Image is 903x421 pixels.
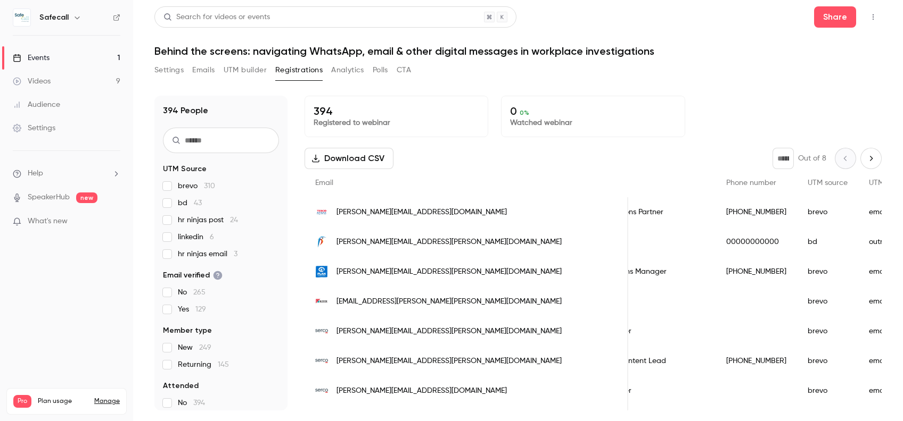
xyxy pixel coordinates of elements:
[797,287,858,316] div: brevo
[218,361,229,368] span: 145
[726,179,776,187] span: Phone number
[178,287,206,298] span: No
[13,99,60,110] div: Audience
[305,148,393,169] button: Download CSV
[199,344,211,351] span: 249
[559,257,716,287] div: People Operations Manager
[798,153,826,164] p: Out of 8
[314,117,479,128] p: Registered to webinar
[336,237,562,248] span: [PERSON_NAME][EMAIL_ADDRESS][PERSON_NAME][DOMAIN_NAME]
[797,197,858,227] div: brevo
[336,296,562,307] span: [EMAIL_ADDRESS][PERSON_NAME][PERSON_NAME][DOMAIN_NAME]
[797,227,858,257] div: bd
[76,192,97,203] span: new
[860,148,882,169] button: Next page
[373,62,388,79] button: Polls
[194,199,202,207] span: 43
[28,216,68,227] span: What's new
[315,384,328,397] img: serco.com
[163,104,208,117] h1: 394 People
[559,316,716,346] div: ER Case Manager
[94,397,120,406] a: Manage
[559,197,716,227] div: Employee Relations Partner
[230,216,238,224] span: 24
[315,325,328,338] img: serco.com
[797,346,858,376] div: brevo
[204,182,215,190] span: 310
[195,306,206,313] span: 129
[178,215,238,225] span: hr ninjas post
[178,304,206,315] span: Yes
[336,356,562,367] span: [PERSON_NAME][EMAIL_ADDRESS][PERSON_NAME][DOMAIN_NAME]
[28,192,70,203] a: SpeakerHub
[716,257,797,287] div: [PHONE_NUMBER]
[336,326,562,337] span: [PERSON_NAME][EMAIL_ADDRESS][PERSON_NAME][DOMAIN_NAME]
[163,381,199,391] span: Attended
[163,12,270,23] div: Search for videos or events
[314,105,479,117] p: 394
[315,235,328,248] img: kingfisher.com
[234,250,237,258] span: 3
[716,346,797,376] div: [PHONE_NUMBER]
[315,355,328,367] img: serco.com
[13,9,30,26] img: Safecall
[510,105,676,117] p: 0
[163,270,223,281] span: Email verified
[193,289,206,296] span: 265
[108,217,120,226] iframe: Noticeable Trigger
[315,295,328,308] img: kier.co.uk
[315,265,328,278] img: plan-uk.org
[178,342,211,353] span: New
[39,12,69,23] h6: Safecall
[716,227,797,257] div: 00000000000
[331,62,364,79] button: Analytics
[178,181,215,191] span: brevo
[315,179,333,187] span: Email
[336,385,507,397] span: [PERSON_NAME][EMAIL_ADDRESS][DOMAIN_NAME]
[154,62,184,79] button: Settings
[193,399,205,407] span: 394
[336,266,562,277] span: [PERSON_NAME][EMAIL_ADDRESS][PERSON_NAME][DOMAIN_NAME]
[13,76,51,87] div: Videos
[275,62,323,79] button: Registrations
[315,206,328,218] img: tesco.com
[178,398,205,408] span: No
[163,325,212,336] span: Member type
[210,233,214,241] span: 6
[814,6,856,28] button: Share
[797,257,858,287] div: brevo
[397,62,411,79] button: CTA
[224,62,267,79] button: UTM builder
[178,232,214,242] span: linkedin
[192,62,215,79] button: Emails
[13,123,55,133] div: Settings
[28,168,43,179] span: Help
[559,376,716,406] div: ER Case Manager
[13,395,31,408] span: Pro
[510,117,676,128] p: Watched webinar
[808,179,848,187] span: UTM source
[178,198,202,208] span: bd
[178,249,237,259] span: hr ninjas email
[163,164,207,174] span: UTM Source
[13,168,120,179] li: help-dropdown-opener
[559,346,716,376] div: HR Policy and Content Lead
[13,53,50,63] div: Events
[38,397,88,406] span: Plan usage
[178,359,229,370] span: Returning
[154,45,882,57] h1: Behind the screens: navigating WhatsApp, email & other digital messages in workplace investigations
[797,376,858,406] div: brevo
[797,316,858,346] div: brevo
[336,207,507,218] span: [PERSON_NAME][EMAIL_ADDRESS][DOMAIN_NAME]
[520,109,529,116] span: 0 %
[716,197,797,227] div: [PHONE_NUMBER]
